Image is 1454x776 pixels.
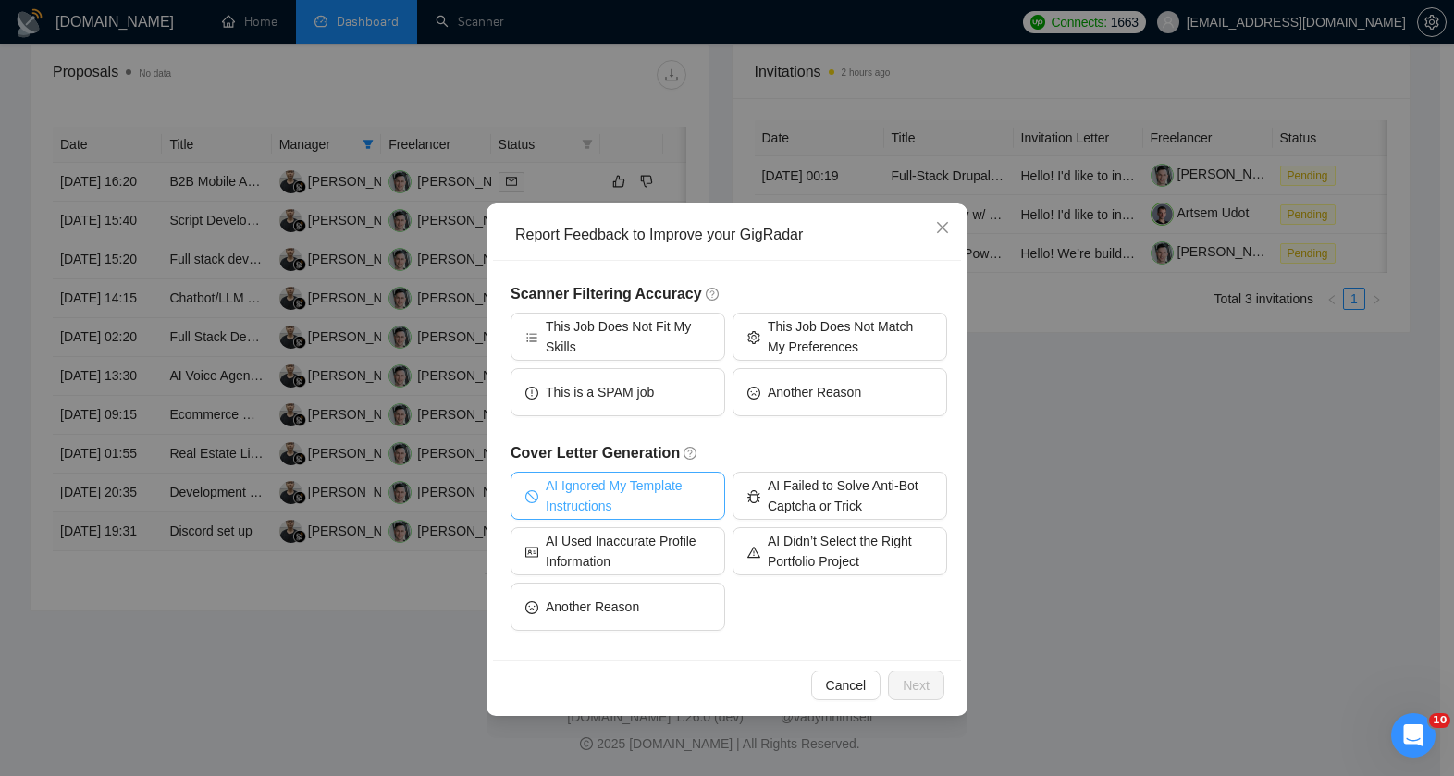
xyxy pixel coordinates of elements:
span: bug [747,488,760,502]
button: bugAI Failed to Solve Anti-Bot Captcha or Trick [733,472,947,520]
button: idcardAI Used Inaccurate Profile Information [511,527,725,575]
span: AI Ignored My Template Instructions [546,475,710,516]
h5: Cover Letter Generation [511,442,947,464]
span: setting [747,329,760,343]
button: stopAI Ignored My Template Instructions [511,472,725,520]
button: warningAI Didn’t Select the Right Portfolio Project [733,527,947,575]
span: exclamation-circle [525,385,538,399]
span: AI Used Inaccurate Profile Information [546,531,710,572]
span: Cancel [826,675,867,696]
span: AI Failed to Solve Anti-Bot Captcha or Trick [768,475,932,516]
button: frownAnother Reason [733,368,947,416]
span: AI Didn’t Select the Right Portfolio Project [768,531,932,572]
span: Another Reason [768,382,861,402]
div: Report Feedback to Improve your GigRadar [515,225,952,245]
button: exclamation-circleThis is a SPAM job [511,368,725,416]
span: Another Reason [546,597,639,617]
span: This is a SPAM job [546,382,654,402]
h5: Scanner Filtering Accuracy [511,283,947,305]
span: close [935,220,950,235]
button: settingThis Job Does Not Match My Preferences [733,313,947,361]
span: idcard [525,544,538,558]
button: frownAnother Reason [511,583,725,631]
iframe: Intercom live chat [1391,713,1436,758]
span: question-circle [684,446,698,461]
span: 10 [1429,713,1450,728]
span: bars [525,329,538,343]
button: barsThis Job Does Not Fit My Skills [511,313,725,361]
button: Next [888,671,944,700]
span: question-circle [706,287,721,302]
button: Close [918,203,967,253]
span: stop [525,488,538,502]
button: Cancel [811,671,881,700]
span: warning [747,544,760,558]
span: frown [747,385,760,399]
span: This Job Does Not Fit My Skills [546,316,710,357]
span: frown [525,599,538,613]
span: This Job Does Not Match My Preferences [768,316,932,357]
